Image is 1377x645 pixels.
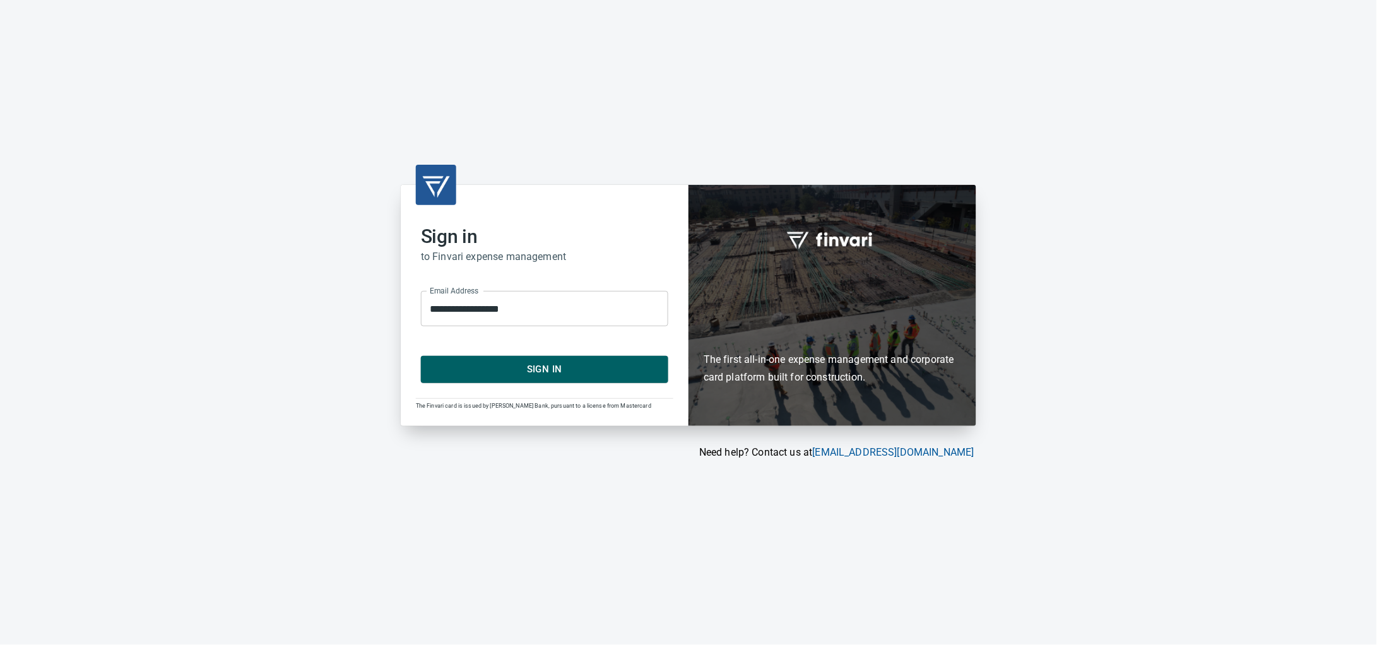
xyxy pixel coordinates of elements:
[421,248,668,266] h6: to Finvari expense management
[401,445,974,460] p: Need help? Contact us at
[421,356,668,382] button: Sign In
[785,225,880,254] img: fullword_logo_white.png
[421,170,451,200] img: transparent_logo.png
[813,446,974,458] a: [EMAIL_ADDRESS][DOMAIN_NAME]
[435,361,654,377] span: Sign In
[421,225,668,248] h2: Sign in
[416,403,651,409] span: The Finvari card is issued by [PERSON_NAME] Bank, pursuant to a license from Mastercard
[704,278,961,386] h6: The first all-in-one expense management and corporate card platform built for construction.
[688,185,976,425] div: Finvari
